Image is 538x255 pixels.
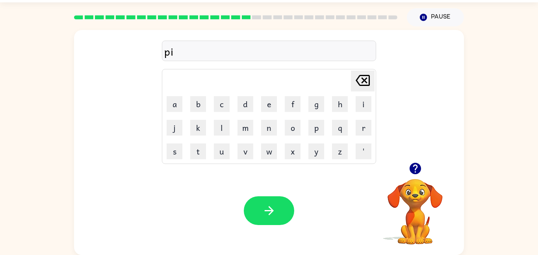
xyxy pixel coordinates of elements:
[308,96,324,112] button: g
[237,120,253,136] button: m
[214,120,230,136] button: l
[332,143,348,159] button: z
[332,96,348,112] button: h
[285,120,301,136] button: o
[356,143,371,159] button: '
[285,96,301,112] button: f
[356,120,371,136] button: r
[214,143,230,159] button: u
[167,143,182,159] button: s
[237,143,253,159] button: v
[261,120,277,136] button: n
[167,96,182,112] button: a
[356,96,371,112] button: i
[237,96,253,112] button: d
[190,143,206,159] button: t
[214,96,230,112] button: c
[190,120,206,136] button: k
[376,167,455,246] video: Your browser must support playing .mp4 files to use Literably. Please try using another browser.
[407,8,464,26] button: Pause
[164,43,374,60] div: pi
[190,96,206,112] button: b
[261,96,277,112] button: e
[332,120,348,136] button: q
[167,120,182,136] button: j
[308,143,324,159] button: y
[285,143,301,159] button: x
[261,143,277,159] button: w
[308,120,324,136] button: p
